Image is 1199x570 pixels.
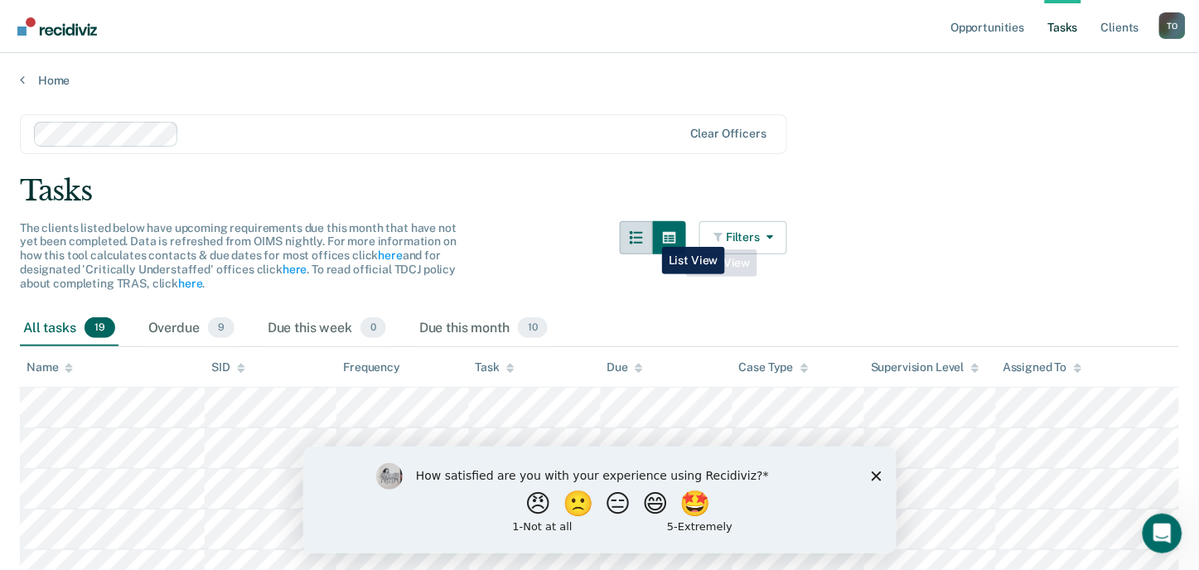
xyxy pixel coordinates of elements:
div: SID [211,360,245,374]
span: 0 [360,317,386,339]
span: 9 [208,317,234,339]
iframe: Survey by Kim from Recidiviz [303,447,897,553]
span: 19 [85,317,115,339]
a: here [178,277,202,290]
a: here [283,263,307,276]
div: Overdue9 [145,311,238,347]
button: Filters [699,221,787,254]
img: Recidiviz [17,17,97,36]
div: Assigned To [1003,360,1081,374]
div: T O [1159,12,1186,39]
div: Frequency [343,360,400,374]
div: Case Type [739,360,809,374]
span: The clients listed below have upcoming requirements due this month that have not yet been complet... [20,221,457,290]
div: All tasks19 [20,311,118,347]
div: Due this month10 [416,311,551,347]
span: 10 [518,317,548,339]
div: Tasks [20,174,1179,208]
div: Supervision Level [871,360,979,374]
div: Task [476,360,515,374]
div: Due [607,360,644,374]
button: Profile dropdown button [1159,12,1186,39]
a: Home [20,73,1179,88]
div: Name [27,360,73,374]
a: here [378,249,402,262]
div: Clear officers [690,127,766,141]
iframe: Intercom live chat [1143,514,1182,553]
div: Due this week0 [264,311,389,347]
